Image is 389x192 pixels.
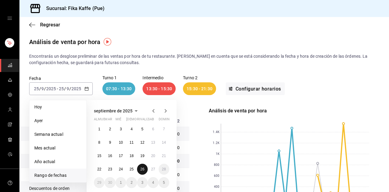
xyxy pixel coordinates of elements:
font: 21 [162,154,166,158]
font: 5 [163,180,165,185]
abbr: 3 de septiembre de 2025 [120,127,122,131]
input: ---- [71,86,81,91]
input: ---- [46,86,56,91]
font: Intermedio [143,75,163,80]
font: Turno 1 [102,75,117,80]
font: dominio [159,117,173,121]
abbr: 5 de octubre de 2025 [163,180,165,185]
button: 4 de septiembre de 2025 [126,124,137,135]
font: Ayer [34,118,43,123]
abbr: 23 de septiembre de 2025 [108,167,112,171]
abbr: 29 de septiembre de 2025 [97,180,101,185]
abbr: lunes [94,117,112,124]
abbr: 25 de septiembre de 2025 [129,167,133,171]
button: 26 de septiembre de 2025 [137,164,148,175]
abbr: 1 de septiembre de 2025 [98,127,100,131]
abbr: 7 de septiembre de 2025 [163,127,165,131]
abbr: 27 de septiembre de 2025 [151,167,155,171]
button: 5 de septiembre de 2025 [137,124,148,135]
button: Configurar horarios [226,82,285,95]
text: 1.4K [213,131,219,134]
text: 800 [214,163,219,167]
font: Análisis de venta por hora [29,38,100,46]
font: 13 [151,140,155,145]
button: 1 de octubre de 2025 [115,177,126,188]
text: 1K [215,153,219,156]
img: Marcador de información sobre herramientas [104,38,111,46]
font: 3 [141,180,143,185]
button: 2 de septiembre de 2025 [105,124,115,135]
button: 18 de septiembre de 2025 [126,150,137,161]
font: Análisis de venta por hora [209,108,267,114]
font: 9 [109,140,111,145]
button: 13 de septiembre de 2025 [148,137,158,148]
font: 10 [119,140,123,145]
abbr: domingo [159,117,173,124]
button: 24 de septiembre de 2025 [115,164,126,175]
button: 30 de septiembre de 2025 [105,177,115,188]
abbr: 5 de septiembre de 2025 [141,127,143,131]
input: -- [59,86,64,91]
abbr: martes [105,117,112,124]
font: 8 [98,140,100,145]
button: 3 de septiembre de 2025 [115,124,126,135]
abbr: 4 de septiembre de 2025 [131,127,133,131]
font: mar [105,117,112,121]
font: Hoy [34,105,42,109]
input: -- [34,86,39,91]
font: 12 [140,140,144,145]
button: 28 de septiembre de 2025 [159,164,169,175]
font: Descuentos de orden [29,186,70,191]
font: 15:30 - 21:30 [187,86,212,91]
abbr: viernes [137,117,154,124]
font: 26 [140,167,144,171]
font: 3 [120,127,122,131]
abbr: 12 de septiembre de 2025 [140,140,144,145]
abbr: 26 de septiembre de 2025 [140,167,144,171]
font: Encontrarás un desglose preliminar de las ventas por hora de tu restaurante. [PERSON_NAME] en cue... [29,54,368,65]
font: 16 [108,154,112,158]
font: / [39,86,41,91]
font: rivalizar [137,117,154,121]
font: 4 [152,180,154,185]
abbr: 6 de septiembre de 2025 [152,127,154,131]
font: Fecha [29,76,41,81]
abbr: 1 de octubre de 2025 [120,180,122,185]
button: 21 de septiembre de 2025 [159,150,169,161]
abbr: 24 de septiembre de 2025 [119,167,123,171]
font: Rango de fechas [34,173,67,178]
button: 9 de septiembre de 2025 [105,137,115,148]
abbr: 18 de septiembre de 2025 [129,154,133,158]
abbr: 8 de septiembre de 2025 [98,140,100,145]
font: 4 [131,127,133,131]
abbr: 4 de octubre de 2025 [152,180,154,185]
font: 5 [141,127,143,131]
font: 07:30 - 13:30 [106,86,132,91]
button: 19 de septiembre de 2025 [137,150,148,161]
button: 11 de septiembre de 2025 [126,137,137,148]
font: sab [148,117,154,121]
abbr: 2 de septiembre de 2025 [109,127,111,131]
abbr: 14 de septiembre de 2025 [162,140,166,145]
button: 2 de octubre de 2025 [126,177,137,188]
button: cajón abierto [7,16,12,21]
abbr: 17 de septiembre de 2025 [119,154,123,158]
font: 24 [119,167,123,171]
button: 17 de septiembre de 2025 [115,150,126,161]
abbr: 16 de septiembre de 2025 [108,154,112,158]
font: Sucursal: Fika Kaffe (Pue) [46,5,105,11]
font: 17 [119,154,123,158]
abbr: jueves [126,117,162,124]
font: almuerzo [94,117,112,121]
abbr: 11 de septiembre de 2025 [129,140,133,145]
button: 6 de septiembre de 2025 [148,124,158,135]
font: Mes actual [34,146,55,150]
button: 29 de septiembre de 2025 [94,177,105,188]
abbr: 22 de septiembre de 2025 [97,167,101,171]
button: Regresar [29,22,60,28]
font: 14 [162,140,166,145]
abbr: 20 de septiembre de 2025 [151,154,155,158]
text: 600 [214,174,219,178]
text: 400 [214,185,219,189]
